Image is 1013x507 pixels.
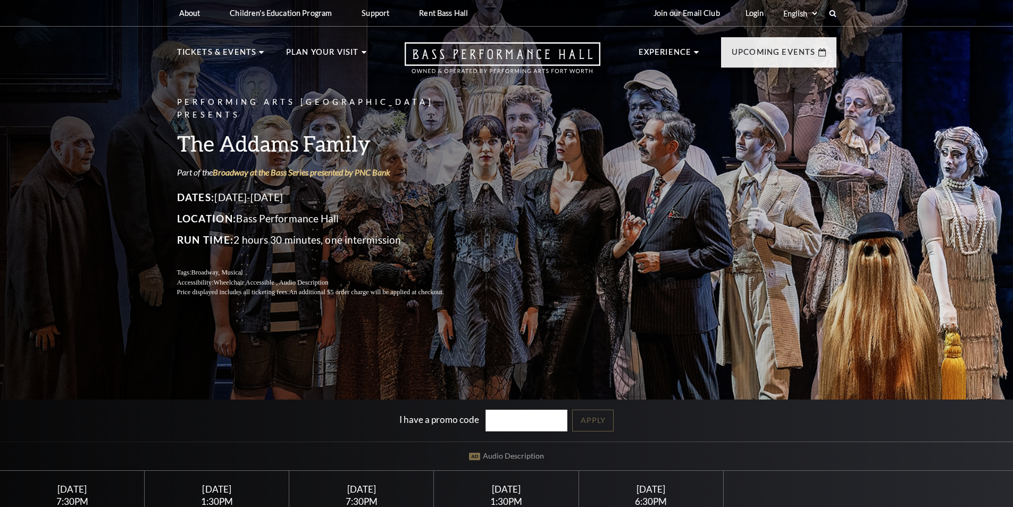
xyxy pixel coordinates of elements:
span: Run Time: [177,234,234,246]
span: An additional $5 order charge will be applied at checkout. [289,288,443,296]
p: Support [362,9,389,18]
p: Accessibility: [177,278,470,288]
div: [DATE] [591,484,710,495]
p: Bass Performance Hall [177,210,470,227]
p: Part of the [177,167,470,178]
div: 1:30PM [157,497,277,506]
div: 7:30PM [302,497,421,506]
p: Upcoming Events [732,46,816,65]
p: Tags: [177,268,470,278]
p: Plan Your Visit [286,46,359,65]
div: [DATE] [447,484,566,495]
p: [DATE]-[DATE] [177,189,470,206]
div: 1:30PM [447,497,566,506]
div: [DATE] [157,484,277,495]
p: Performing Arts [GEOGRAPHIC_DATA] Presents [177,96,470,122]
select: Select: [781,9,819,19]
div: 6:30PM [591,497,710,506]
p: Tickets & Events [177,46,257,65]
p: Price displayed includes all ticketing fees. [177,287,470,297]
p: About [179,9,200,18]
p: Rent Bass Hall [419,9,468,18]
label: I have a promo code [399,413,479,425]
p: Children's Education Program [230,9,332,18]
span: Broadway, Musical [191,269,242,276]
div: 7:30PM [13,497,132,506]
p: 2 hours 30 minutes, one intermission [177,231,470,248]
span: Dates: [177,191,215,203]
span: Wheelchair Accessible , Audio Description [213,279,328,286]
h3: The Addams Family [177,130,470,157]
div: [DATE] [13,484,132,495]
span: Location: [177,212,237,225]
p: Experience [639,46,692,65]
div: [DATE] [302,484,421,495]
a: Broadway at the Bass Series presented by PNC Bank [213,167,390,177]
